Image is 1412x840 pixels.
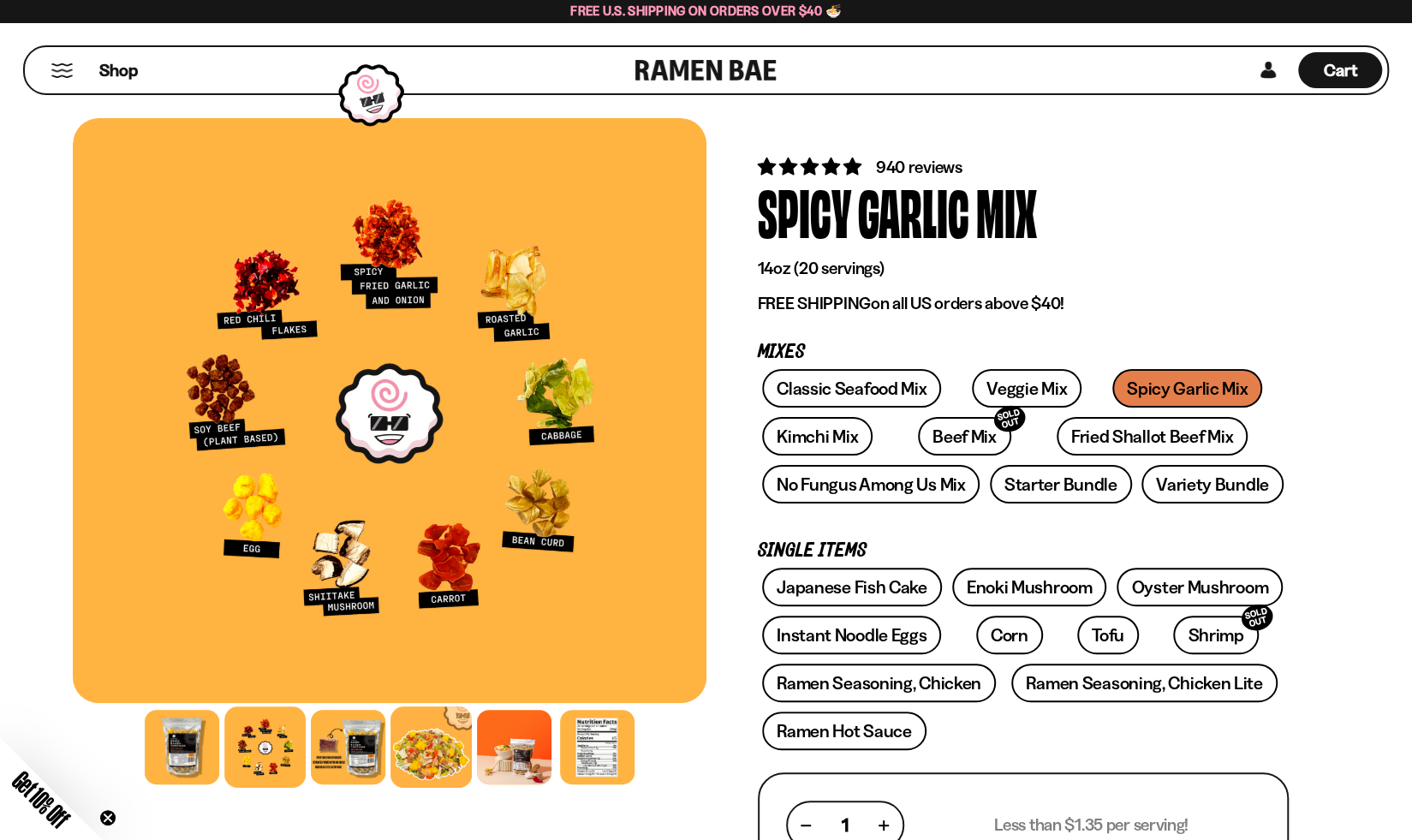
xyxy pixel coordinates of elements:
div: SOLD OUT [1238,601,1276,634]
a: Enoki Mushroom [952,568,1107,606]
a: Corn [976,616,1043,654]
div: SOLD OUT [991,402,1028,436]
a: Shop [99,52,138,88]
a: No Fungus Among Us Mix [762,465,980,503]
p: Less than $1.35 per serving! [994,814,1189,836]
a: Oyster Mushroom [1117,568,1283,606]
a: Fried Shallot Beef Mix [1057,417,1248,456]
p: Single Items [758,543,1289,559]
span: Shop [99,59,138,82]
button: Mobile Menu Trigger [51,63,74,78]
a: Classic Seafood Mix [762,369,941,408]
div: Spicy [758,179,851,243]
strong: FREE SHIPPING [758,293,871,313]
a: Ramen Hot Sauce [762,712,926,750]
span: 940 reviews [876,157,962,177]
a: Kimchi Mix [762,417,873,456]
a: Starter Bundle [990,465,1132,503]
div: Garlic [858,179,969,243]
a: Instant Noodle Eggs [762,616,941,654]
a: Variety Bundle [1141,465,1284,503]
a: Ramen Seasoning, Chicken [762,664,996,702]
span: Free U.S. Shipping on Orders over $40 🍜 [570,3,842,19]
a: Veggie Mix [972,369,1081,408]
a: Cart [1298,47,1382,93]
div: Mix [976,179,1037,243]
span: 4.75 stars [758,156,865,177]
button: Close teaser [99,809,116,826]
a: Japanese Fish Cake [762,568,942,606]
p: 14oz (20 servings) [758,258,1289,279]
span: Cart [1324,60,1357,80]
span: Get 10% Off [8,766,74,832]
a: Tofu [1077,616,1139,654]
a: ShrimpSOLD OUT [1173,616,1258,654]
a: Ramen Seasoning, Chicken Lite [1011,664,1277,702]
a: Beef MixSOLD OUT [918,417,1011,456]
p: on all US orders above $40! [758,293,1289,314]
span: 1 [841,814,848,836]
p: Mixes [758,344,1289,360]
